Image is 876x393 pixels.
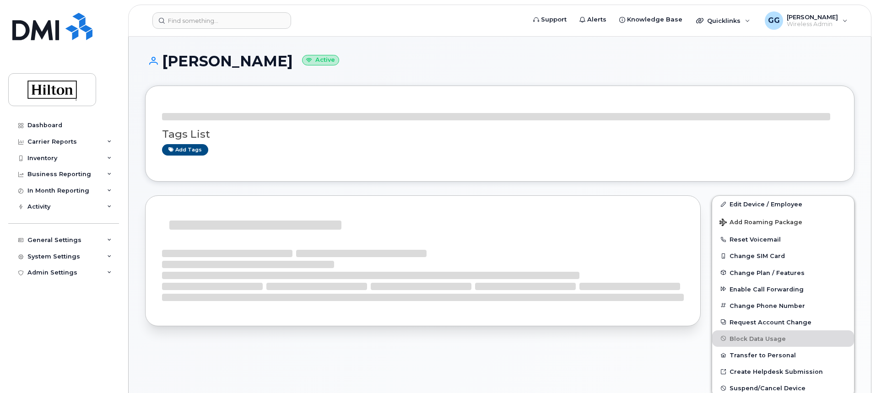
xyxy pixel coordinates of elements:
[712,297,854,314] button: Change Phone Number
[712,281,854,297] button: Enable Call Forwarding
[719,219,802,227] span: Add Roaming Package
[712,314,854,330] button: Request Account Change
[712,347,854,363] button: Transfer to Personal
[302,55,339,65] small: Active
[712,196,854,212] a: Edit Device / Employee
[145,53,854,69] h1: [PERSON_NAME]
[712,231,854,248] button: Reset Voicemail
[730,269,805,276] span: Change Plan / Features
[162,129,838,140] h3: Tags List
[712,363,854,380] a: Create Helpdesk Submission
[730,285,804,292] span: Enable Call Forwarding
[712,212,854,231] button: Add Roaming Package
[712,330,854,347] button: Block Data Usage
[712,264,854,281] button: Change Plan / Features
[712,248,854,264] button: Change SIM Card
[162,144,208,156] a: Add tags
[730,385,806,392] span: Suspend/Cancel Device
